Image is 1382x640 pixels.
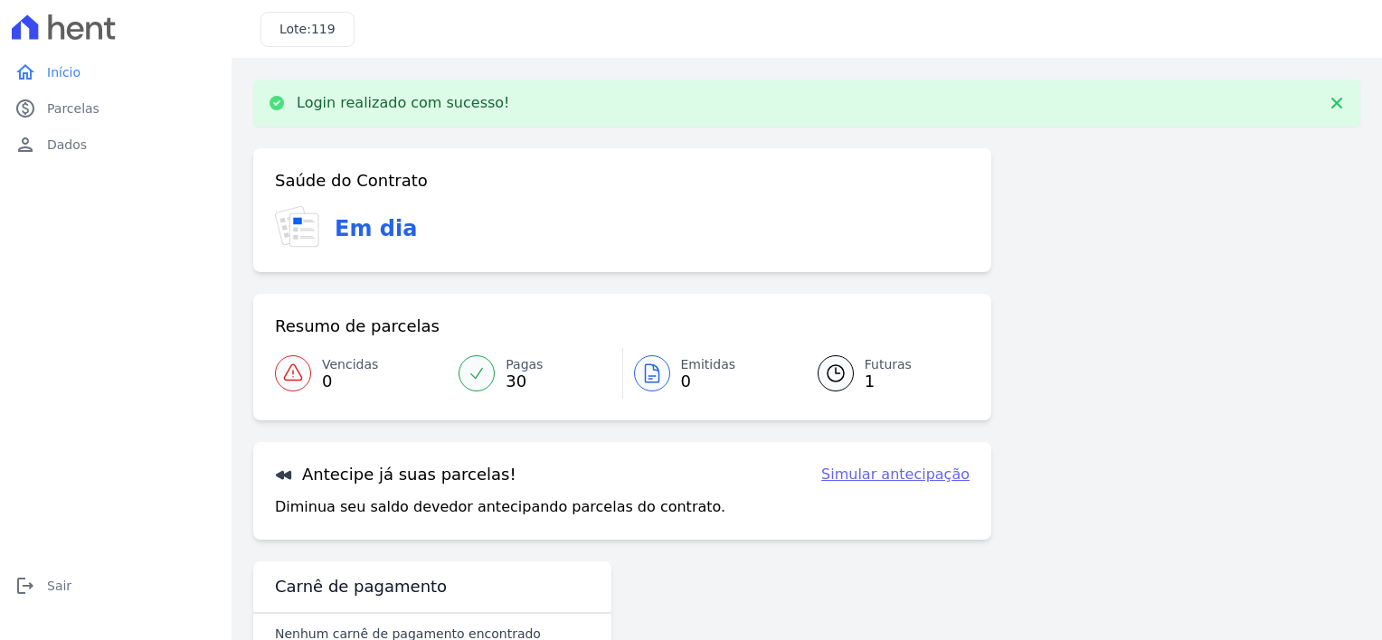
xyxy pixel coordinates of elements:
[47,136,87,154] span: Dados
[47,577,71,595] span: Sair
[275,496,725,518] p: Diminua seu saldo devedor antecipando parcelas do contrato.
[14,98,36,119] i: paid
[275,464,516,485] h3: Antecipe já suas parcelas!
[681,374,736,389] span: 0
[506,355,543,374] span: Pagas
[623,348,796,399] a: Emitidas 0
[7,568,224,604] a: logoutSair
[506,374,543,389] span: 30
[865,355,912,374] span: Futuras
[311,22,336,36] span: 119
[322,374,378,389] span: 0
[796,348,970,399] a: Futuras 1
[47,99,99,118] span: Parcelas
[14,575,36,597] i: logout
[7,127,224,163] a: personDados
[7,54,224,90] a: homeInício
[279,20,336,39] h3: Lote:
[275,348,448,399] a: Vencidas 0
[275,576,447,598] h3: Carnê de pagamento
[14,61,36,83] i: home
[7,90,224,127] a: paidParcelas
[821,464,970,485] a: Simular antecipação
[47,63,80,81] span: Início
[865,374,912,389] span: 1
[681,355,736,374] span: Emitidas
[335,212,417,245] h3: Em dia
[275,170,428,192] h3: Saúde do Contrato
[275,315,440,337] h3: Resumo de parcelas
[448,348,621,399] a: Pagas 30
[14,134,36,155] i: person
[322,355,378,374] span: Vencidas
[297,94,510,112] p: Login realizado com sucesso!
